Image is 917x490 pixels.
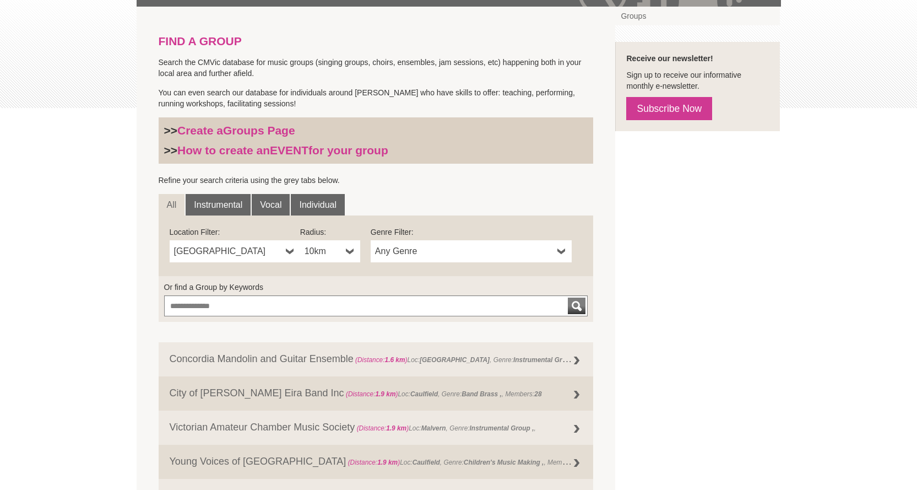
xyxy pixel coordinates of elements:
[470,424,534,432] strong: Instrumental Group ,
[300,227,360,238] label: Radius:
[344,390,542,398] span: Loc: , Genre: , Members:
[252,194,290,216] a: Vocal
[174,245,281,258] span: [GEOGRAPHIC_DATA]
[159,57,594,79] p: Search the CMVic database for music groups (singing groups, choirs, ensembles, jam sessions, etc)...
[291,194,345,216] a: Individual
[159,175,594,186] p: Refine your search criteria using the grey tabs below.
[375,390,395,398] strong: 1.9 km
[164,143,588,158] h3: >>
[615,7,780,25] a: Groups
[355,356,408,364] span: (Distance: )
[159,376,594,411] a: City of [PERSON_NAME] Eira Band Inc (Distance:1.9 km)Loc:Caulfield, Genre:Band Brass ,, Members:28
[513,353,578,364] strong: Instrumental Group ,
[159,411,594,445] a: Victorian Amateur Chamber Music Society (Distance:1.9 km)Loc:Malvern, Genre:Instrumental Group ,,
[346,456,587,467] span: Loc: , Genre: , Members:
[170,240,300,262] a: [GEOGRAPHIC_DATA]
[357,424,409,432] span: (Distance: )
[186,194,251,216] a: Instrumental
[385,356,405,364] strong: 1.6 km
[371,240,572,262] a: Any Genre
[346,390,398,398] span: (Distance: )
[371,227,572,238] label: Genre Filter:
[377,459,398,466] strong: 1.9 km
[354,353,580,364] span: Loc: , Genre: ,
[421,424,446,432] strong: Malvern
[177,144,388,157] a: How to create anEVENTfor your group
[300,240,360,262] a: 10km
[223,124,295,137] strong: Groups Page
[159,35,242,47] strong: FIND A GROUP
[270,144,308,157] strong: EVENT
[534,390,541,398] strong: 28
[375,245,553,258] span: Any Genre
[626,69,769,91] p: Sign up to receive our informative monthly e-newsletter.
[177,124,295,137] a: Create aGroups Page
[159,445,594,479] a: Young Voices of [GEOGRAPHIC_DATA] (Distance:1.9 km)Loc:Caulfield, Genre:Children's Music Making ,...
[159,342,594,376] a: Concordia Mandolin and Guitar Ensemble (Distance:1.6 km)Loc:[GEOGRAPHIC_DATA], Genre:Instrumental...
[464,459,544,466] strong: Children's Music Making ,
[355,424,536,432] span: Loc: , Genre: ,
[170,227,300,238] label: Location Filter:
[462,390,502,398] strong: Band Brass ,
[159,194,185,216] a: All
[159,87,594,109] p: You can even search our database for individuals around [PERSON_NAME] who have skills to offer: t...
[626,97,712,120] a: Subscribe Now
[164,123,588,138] h3: >>
[420,356,490,364] strong: [GEOGRAPHIC_DATA]
[164,282,588,293] label: Or find a Group by Keywords
[348,459,400,466] span: (Distance: )
[413,459,440,466] strong: Caulfield
[386,424,406,432] strong: 1.9 km
[305,245,341,258] span: 10km
[626,54,713,63] strong: Receive our newsletter!
[410,390,438,398] strong: Caulfield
